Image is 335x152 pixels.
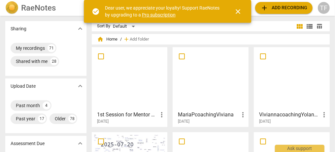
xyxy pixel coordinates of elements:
[5,1,18,15] img: Logo
[50,57,58,65] div: 28
[16,102,40,109] div: Past month
[142,12,176,17] a: Pro subscription
[260,4,307,12] span: Add recording
[97,36,104,43] span: home
[259,111,320,119] h3: ViviannacoachingYolanda
[256,49,327,124] a: ViviannacoachingYolanda[DATE]
[315,21,324,31] button: Table view
[259,119,271,124] span: [DATE]
[48,44,55,52] div: 71
[306,22,314,30] span: view_list
[113,21,137,32] div: Default
[295,21,305,31] button: Tile view
[97,119,109,124] span: [DATE]
[175,49,246,124] a: MariaPcoachingViviana[DATE]
[75,24,85,34] button: Show more
[178,111,239,119] h3: MariaPcoachingViviana
[11,140,45,147] p: Assessment Due
[76,25,84,33] span: expand_more
[234,8,242,15] span: close
[76,139,84,147] span: expand_more
[123,36,130,43] span: add
[230,4,246,19] button: Close
[97,111,158,119] h3: 1st Session for Mentor Coaching
[97,36,117,43] span: Home
[317,23,323,29] span: table_chart
[239,111,247,119] span: more_vert
[305,21,315,31] button: List view
[75,138,85,148] button: Show more
[130,37,149,42] span: Add folder
[120,37,122,42] span: /
[105,5,222,18] div: Dear user, we appreciate your loyalty! Support RaeNotes by upgrading to a
[255,2,313,14] button: Upload
[178,119,189,124] span: [DATE]
[92,8,100,15] span: check_circle
[94,49,165,124] a: 1st Session for Mentor Coaching[DATE]
[5,1,85,15] a: LogoRaeNotes
[43,102,50,109] div: 4
[68,115,76,123] div: 78
[55,115,66,122] div: Older
[75,81,85,91] button: Show more
[38,115,46,123] div: 17
[296,22,304,30] span: view_module
[11,83,36,90] p: Upload Date
[16,115,35,122] div: Past year
[158,111,166,119] span: more_vert
[318,2,330,14] button: TF
[260,4,268,12] span: add
[16,45,45,51] div: My recordings
[16,58,48,65] div: Shared with me
[275,145,324,152] div: Ask support
[11,25,26,32] p: Sharing
[76,82,84,90] span: expand_more
[21,3,56,13] h2: RaeNotes
[320,111,328,119] span: more_vert
[97,24,110,29] div: Sort By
